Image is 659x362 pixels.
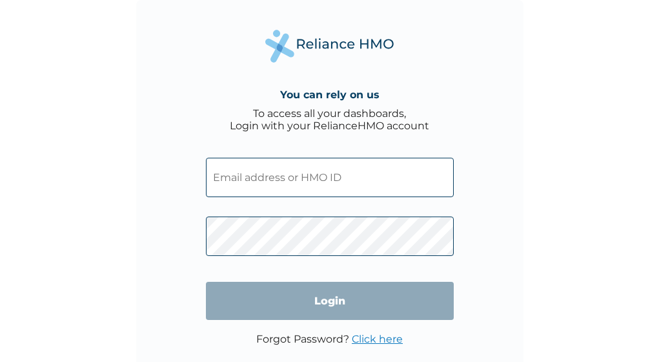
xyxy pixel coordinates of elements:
[230,107,429,132] div: To access all your dashboards, Login with your RelianceHMO account
[256,333,403,345] p: Forgot Password?
[206,282,454,320] input: Login
[265,30,394,63] img: Reliance Health's Logo
[206,158,454,197] input: Email address or HMO ID
[280,89,380,101] h4: You can rely on us
[352,333,403,345] a: Click here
